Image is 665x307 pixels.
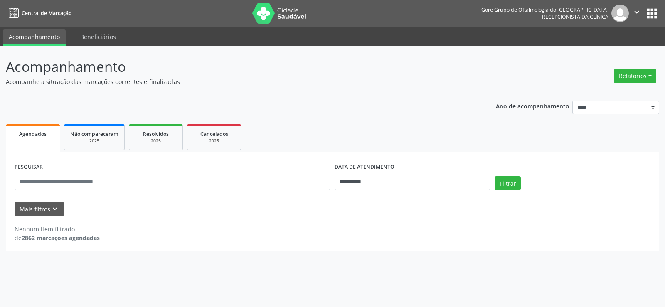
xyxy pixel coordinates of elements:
[542,13,608,20] span: Recepcionista da clínica
[3,29,66,46] a: Acompanhamento
[632,7,641,17] i: 
[614,69,656,83] button: Relatórios
[50,204,59,214] i: keyboard_arrow_down
[15,161,43,174] label: PESQUISAR
[15,225,100,233] div: Nenhum item filtrado
[22,10,71,17] span: Central de Marcação
[645,6,659,21] button: apps
[70,130,118,138] span: Não compareceram
[481,6,608,13] div: Gore Grupo de Oftalmologia do [GEOGRAPHIC_DATA]
[6,56,463,77] p: Acompanhamento
[15,202,64,216] button: Mais filtroskeyboard_arrow_down
[200,130,228,138] span: Cancelados
[496,101,569,111] p: Ano de acompanhamento
[6,6,71,20] a: Central de Marcação
[74,29,122,44] a: Beneficiários
[135,138,177,144] div: 2025
[70,138,118,144] div: 2025
[19,130,47,138] span: Agendados
[6,77,463,86] p: Acompanhe a situação das marcações correntes e finalizadas
[143,130,169,138] span: Resolvidos
[629,5,645,22] button: 
[22,234,100,242] strong: 2862 marcações agendadas
[15,233,100,242] div: de
[495,176,521,190] button: Filtrar
[611,5,629,22] img: img
[193,138,235,144] div: 2025
[335,161,394,174] label: DATA DE ATENDIMENTO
